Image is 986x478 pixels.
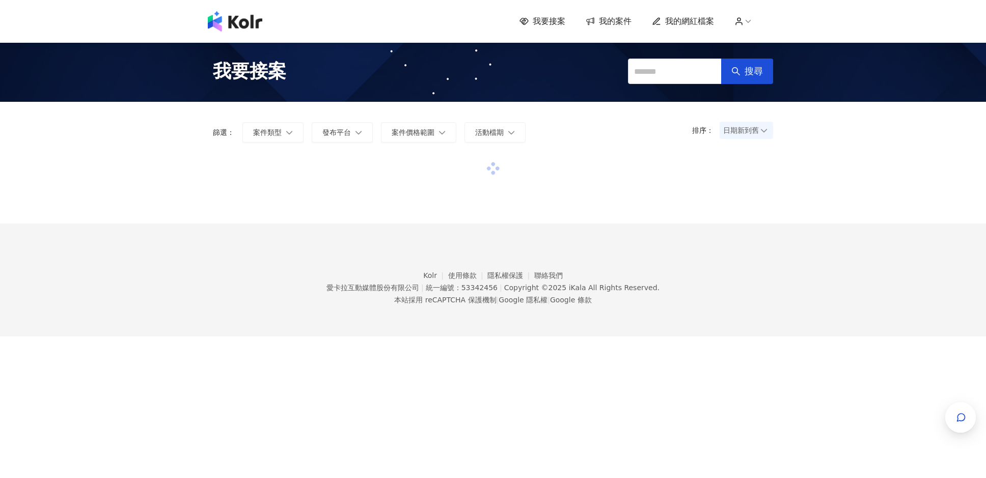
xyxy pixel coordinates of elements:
a: Kolr [423,271,448,279]
span: 我要接案 [213,59,286,84]
span: 我的網紅檔案 [665,16,714,27]
a: 我要接案 [519,16,565,27]
a: 我的網紅檔案 [652,16,714,27]
a: 使用條款 [448,271,488,279]
div: 統一編號：53342456 [426,284,498,292]
span: 發布平台 [322,128,351,136]
img: logo [208,11,262,32]
span: 我的案件 [599,16,632,27]
button: 案件價格範圍 [381,122,456,143]
a: iKala [569,284,586,292]
span: | [500,284,502,292]
a: 隱私權保護 [487,271,534,279]
span: 我要接案 [533,16,565,27]
span: 本站採用 reCAPTCHA 保護機制 [394,294,591,306]
a: Google 隱私權 [499,296,547,304]
span: 案件類型 [253,128,282,136]
a: Google 條款 [550,296,592,304]
a: 聯絡我們 [534,271,563,279]
button: 搜尋 [721,59,773,84]
span: 案件價格範圍 [392,128,434,136]
span: | [497,296,499,304]
span: 活動檔期 [475,128,504,136]
p: 排序： [692,126,720,134]
p: 篩選： [213,128,234,136]
button: 發布平台 [312,122,373,143]
span: | [547,296,550,304]
div: Copyright © 2025 All Rights Reserved. [504,284,660,292]
a: 我的案件 [586,16,632,27]
span: 日期新到舊 [723,123,770,138]
span: | [421,284,424,292]
span: 搜尋 [745,66,763,77]
button: 活動檔期 [464,122,526,143]
span: search [731,67,741,76]
button: 案件類型 [242,122,304,143]
div: 愛卡拉互動媒體股份有限公司 [326,284,419,292]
